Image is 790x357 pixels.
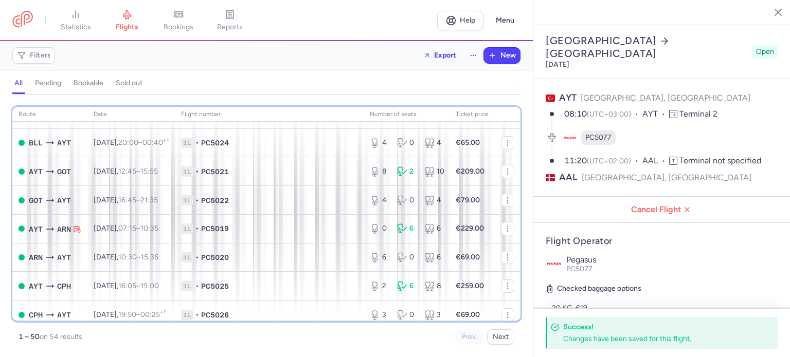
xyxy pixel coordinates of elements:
div: 10 [424,166,443,177]
a: Help [437,11,483,30]
time: 19:50 [118,310,136,319]
span: [DATE], [94,310,166,319]
time: 21:35 [140,196,158,204]
strong: €229.00 [456,224,484,233]
span: AYT [559,92,577,103]
time: 00:40 [142,138,169,147]
time: 15:35 [141,253,158,261]
th: route [12,107,87,122]
span: Terminal not specified [679,156,761,165]
span: PC5077 [585,133,612,143]
div: 0 [397,195,416,205]
h4: pending [35,79,61,88]
span: Help [460,16,475,24]
time: 10:35 [140,224,158,233]
span: AYT [57,309,71,321]
span: 1L [181,281,193,291]
div: 6 [397,223,416,234]
div: 3 [424,310,443,320]
span: PC5022 [201,195,229,205]
span: PC5021 [201,166,229,177]
h4: Success! [563,322,756,332]
strong: €79.00 [456,196,480,204]
span: • [195,252,199,262]
time: 07:15 [118,224,136,233]
span: [GEOGRAPHIC_DATA], [GEOGRAPHIC_DATA] [581,93,750,103]
span: • [195,166,199,177]
span: Cancel Flight [542,205,782,214]
time: 16:05 [118,281,136,290]
div: 0 [397,138,416,148]
h4: Flight Operator [546,235,778,247]
div: 8 [370,166,389,177]
span: AYT [642,108,669,120]
span: Filters [30,51,51,60]
span: – [118,167,158,176]
span: AAL [642,155,669,167]
button: Export [417,47,463,64]
span: [DATE], [94,138,169,147]
time: 11:20 [564,156,587,165]
div: 8 [424,281,443,291]
span: – [118,196,158,204]
h2: [GEOGRAPHIC_DATA] [GEOGRAPHIC_DATA] [546,34,748,60]
div: 6 [370,252,389,262]
sup: +1 [163,137,169,144]
span: 1L [181,310,193,320]
div: 4 [370,195,389,205]
strong: €69.00 [456,253,480,261]
span: 1L [181,223,193,234]
span: on 54 results [40,332,82,341]
strong: €259.00 [456,281,484,290]
h5: Checked baggage options [546,283,778,295]
div: Changes have been saved for this flight. [563,334,756,344]
a: bookings [153,9,204,32]
span: 1L [181,195,193,205]
span: • [195,138,199,148]
time: 10:30 [118,253,137,261]
time: 00:25 [140,310,166,319]
div: 4 [370,138,389,148]
span: 1L [181,166,193,177]
span: [DATE], [94,253,158,261]
div: 0 [397,310,416,320]
span: PC5025 [201,281,229,291]
span: T [669,157,677,165]
span: • [195,195,199,205]
span: [DATE], [94,224,158,233]
span: PC5026 [201,310,229,320]
div: 6 [397,281,416,291]
div: 4 [424,195,443,205]
span: 1L [181,138,193,148]
div: 6 [424,223,443,234]
span: AAL [559,171,578,184]
th: number of seats [364,107,450,122]
p: Pegasus [566,255,778,265]
strong: €69.00 [456,310,480,319]
span: AYT [57,195,71,206]
img: Pegasus logo [546,255,562,272]
span: (UTC+03:00) [587,110,631,119]
button: Prev. [456,329,483,345]
span: AYT [57,252,71,263]
span: • [195,310,199,320]
a: statistics [50,9,101,32]
span: [DATE], [94,196,158,204]
span: CPH [29,309,43,321]
span: – [118,138,169,147]
strong: 1 – 50 [19,332,40,341]
time: 19:00 [140,281,159,290]
span: AYT [29,223,43,235]
span: ARN [29,252,43,263]
span: – [118,281,159,290]
div: 2 [397,166,416,177]
button: Filters [13,48,55,63]
div: 6 [424,252,443,262]
h4: bookable [74,79,103,88]
sup: +1 [160,309,166,315]
span: CPH [57,280,71,292]
span: bookings [164,23,193,32]
div: 3 [370,310,389,320]
time: 12:45 [118,167,136,176]
span: [GEOGRAPHIC_DATA], [GEOGRAPHIC_DATA] [582,171,751,184]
